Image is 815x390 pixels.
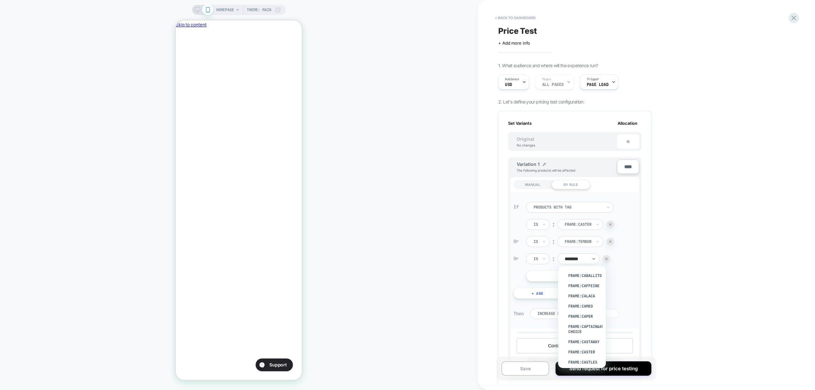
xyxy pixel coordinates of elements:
span: Original [510,136,541,142]
span: Variation 1 [517,161,540,167]
button: Save [501,361,549,376]
span: Audience [505,77,519,82]
div: ︰ [550,220,557,229]
div: Or [514,256,519,261]
img: end [609,240,612,243]
span: Allocation [618,121,637,126]
iframe: Gorgias live chat messenger [77,336,120,353]
span: The following products will be affected [517,168,575,172]
span: 1. What audience and where will the experience run? [498,63,598,68]
div: Increase Price by % [537,311,582,316]
button: < back to dashboard [492,13,539,23]
div: No changes [510,143,542,147]
img: end [609,223,612,226]
span: Price Test [498,26,537,36]
button: Send request for price testing [556,361,651,376]
div: Then [514,311,524,316]
div: frame:Calaca [564,291,606,301]
img: edit [543,163,546,166]
div: frame:Caffeine [564,281,606,291]
span: Trigger [587,77,599,82]
button: || Or [526,271,603,281]
div: ︰ [550,255,557,263]
div: ︰ [550,238,557,246]
span: + Add more info [498,40,530,46]
div: Or [514,238,519,244]
iframe: To enrich screen reader interactions, please activate Accessibility in Grammarly extension settings [176,20,302,380]
div: frame:Caballito [564,271,606,281]
span: USD [505,82,512,87]
button: + And [514,288,561,299]
button: Continue to the next step > [517,338,633,353]
span: 2. Let's define your pricing test configuration: [498,99,584,104]
span: HOMEPAGE [216,5,234,15]
div: BY RULE [552,180,590,189]
div: If [514,204,520,210]
div: frame:Cameo [564,301,606,311]
span: Page Load [587,82,608,87]
div: MANUAL [514,180,552,189]
span: Set Variants [508,121,532,126]
span: Theme: MAIN [247,5,271,15]
img: end [605,258,608,260]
